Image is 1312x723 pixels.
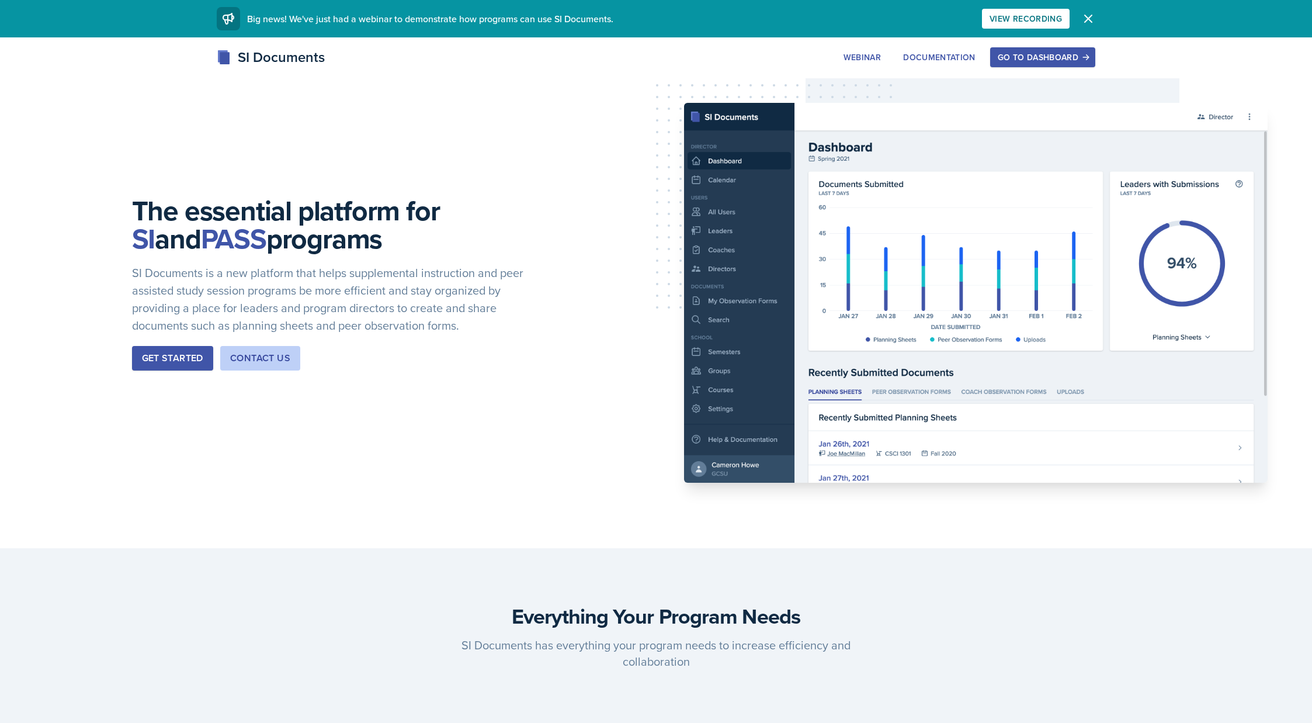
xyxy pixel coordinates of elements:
div: Get Started [142,351,203,365]
button: Documentation [896,47,983,67]
div: Webinar [844,53,881,62]
div: Documentation [903,53,976,62]
button: Get Started [132,346,213,371]
div: Contact Us [230,351,290,365]
div: View Recording [990,14,1062,23]
div: Go to Dashboard [998,53,1088,62]
button: View Recording [982,9,1070,29]
button: Webinar [836,47,888,67]
button: Go to Dashboard [990,47,1095,67]
span: Big news! We've just had a webinar to demonstrate how programs can use SI Documents. [247,12,613,25]
h3: Everything Your Program Needs [226,604,1086,628]
p: SI Documents has everything your program needs to increase efficiency and collaboration [432,637,880,670]
div: SI Documents [217,47,325,68]
button: Contact Us [220,346,300,371]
